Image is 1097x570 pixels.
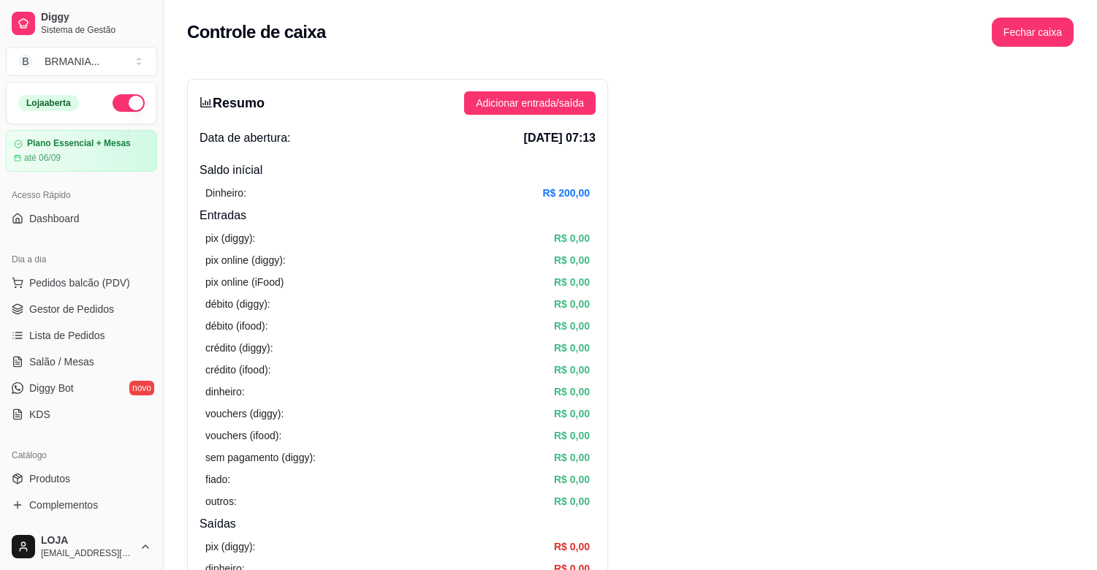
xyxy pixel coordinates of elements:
article: fiado: [205,471,230,487]
button: LOJA[EMAIL_ADDRESS][DOMAIN_NAME] [6,529,157,564]
article: R$ 0,00 [554,406,590,422]
article: sem pagamento (diggy): [205,449,316,465]
article: R$ 0,00 [554,274,590,290]
article: vouchers (ifood): [205,427,281,444]
article: R$ 0,00 [554,384,590,400]
article: R$ 0,00 [554,362,590,378]
span: Data de abertura: [200,129,291,147]
article: crédito (ifood): [205,362,270,378]
a: DiggySistema de Gestão [6,6,157,41]
a: Salão / Mesas [6,350,157,373]
article: R$ 0,00 [554,427,590,444]
div: Dia a dia [6,248,157,271]
a: Gestor de Pedidos [6,297,157,321]
button: Pedidos balcão (PDV) [6,271,157,294]
article: até 06/09 [24,152,61,164]
span: LOJA [41,534,134,547]
h3: Resumo [200,93,265,113]
article: crédito (diggy): [205,340,273,356]
div: BRMANIA ... [45,54,99,69]
span: Complementos [29,498,98,512]
article: pix (diggy): [205,230,255,246]
span: Produtos [29,471,70,486]
span: Adicionar entrada/saída [476,95,584,111]
span: B [18,54,33,69]
div: Acesso Rápido [6,183,157,207]
button: Alterar Status [113,94,145,112]
a: Complementos [6,493,157,517]
h2: Controle de caixa [187,20,326,44]
article: pix online (diggy): [205,252,286,268]
span: KDS [29,407,50,422]
h4: Saídas [200,515,596,533]
button: Select a team [6,47,157,76]
article: R$ 0,00 [554,340,590,356]
article: dinheiro: [205,384,245,400]
article: R$ 200,00 [542,185,590,201]
article: outros: [205,493,237,509]
article: R$ 0,00 [554,296,590,312]
article: Plano Essencial + Mesas [27,138,131,149]
article: débito (ifood): [205,318,268,334]
article: pix online (iFood) [205,274,284,290]
span: Lista de Pedidos [29,328,105,343]
article: R$ 0,00 [554,252,590,268]
h4: Entradas [200,207,596,224]
div: Loja aberta [18,95,79,111]
span: [DATE] 07:13 [524,129,596,147]
article: Dinheiro: [205,185,246,201]
a: Lista de Pedidos [6,324,157,347]
h4: Saldo inícial [200,161,596,179]
article: R$ 0,00 [554,230,590,246]
article: R$ 0,00 [554,449,590,465]
span: Salão / Mesas [29,354,94,369]
span: Sistema de Gestão [41,24,151,36]
article: R$ 0,00 [554,471,590,487]
span: [EMAIL_ADDRESS][DOMAIN_NAME] [41,547,134,559]
article: R$ 0,00 [554,318,590,334]
article: pix (diggy): [205,539,255,555]
article: R$ 0,00 [554,493,590,509]
article: débito (diggy): [205,296,270,312]
a: KDS [6,403,157,426]
button: Fechar caixa [992,18,1074,47]
div: Catálogo [6,444,157,467]
span: Diggy [41,11,151,24]
span: Dashboard [29,211,80,226]
a: Produtos [6,467,157,490]
article: R$ 0,00 [554,539,590,555]
article: vouchers (diggy): [205,406,284,422]
a: Plano Essencial + Mesasaté 06/09 [6,130,157,172]
a: Dashboard [6,207,157,230]
span: Pedidos balcão (PDV) [29,275,130,290]
span: bar-chart [200,96,213,109]
span: Diggy Bot [29,381,74,395]
button: Adicionar entrada/saída [464,91,596,115]
span: Gestor de Pedidos [29,302,114,316]
a: Diggy Botnovo [6,376,157,400]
